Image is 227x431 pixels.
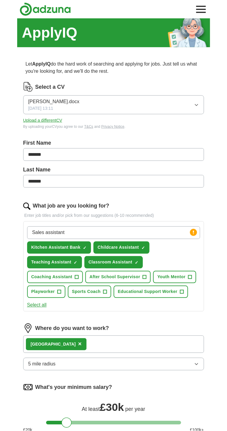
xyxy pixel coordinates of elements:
[114,286,188,298] button: Educational Support Worker
[35,83,65,91] label: Select a CV
[27,286,65,298] button: Playworker
[74,260,77,265] span: ✓
[35,325,109,333] label: Where do you want to work?
[23,358,204,371] button: 5 mile radius
[68,286,111,298] button: Sports Coach
[20,2,71,16] img: Adzuna logo
[157,274,185,280] span: Youth Mentor
[23,139,204,147] label: First Name
[23,166,204,174] label: Last Name
[135,260,138,265] span: ✓
[118,289,178,295] span: Educational Support Worker
[28,98,80,105] span: [PERSON_NAME].docx
[35,383,112,392] label: What's your minimum salary?
[28,361,56,368] span: 5 mile radius
[27,271,83,283] button: Coaching Assistant
[31,341,76,348] div: [GEOGRAPHIC_DATA]
[93,242,150,254] button: Childcare Assistant✓
[72,289,101,295] span: Sports Coach
[82,406,100,412] span: At least
[78,341,82,347] span: ×
[23,82,33,92] img: CV Icon
[23,117,62,124] button: Upload a differentCV
[27,302,47,309] button: Select all
[31,274,72,280] span: Coaching Assistant
[84,256,143,269] button: Classroom Assistant✓
[23,95,204,114] button: [PERSON_NAME].docx[DATE] 13:11
[33,202,109,210] label: What job are you looking for?
[83,246,87,251] span: ✓
[23,383,33,392] img: salary.png
[153,271,196,283] button: Youth Mentor
[90,274,140,280] span: After School Supervisor
[22,22,77,44] h1: ApplyIQ
[98,245,139,251] span: Childcare Assistant
[31,245,81,251] span: Kitchen Assistant Bank
[101,125,125,129] a: Privacy Notice
[23,213,204,219] p: Enter job titles and/or pick from our suggestions (6-10 recommended)
[31,259,71,266] span: Teaching Assistant
[194,3,208,16] button: Toggle main navigation menu
[23,203,30,210] img: search.png
[23,324,33,333] img: location.png
[125,406,145,412] span: per year
[23,58,204,77] p: Let do the hard work of searching and applying for jobs. Just tell us what you're looking for, an...
[27,256,82,269] button: Teaching Assistant✓
[27,226,200,239] input: Type a job title and press enter
[78,340,82,349] button: ×
[84,125,93,129] a: T&Cs
[32,61,51,66] strong: ApplyIQ
[85,271,151,283] button: After School Supervisor
[31,289,55,295] span: Playworker
[27,242,91,254] button: Kitchen Assistant Bank✓
[89,259,132,266] span: Classroom Assistant
[28,105,53,112] span: [DATE] 13:11
[141,246,145,251] span: ✓
[100,401,124,414] span: £ 30k
[23,124,204,129] div: By uploading your CV you agree to our and .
